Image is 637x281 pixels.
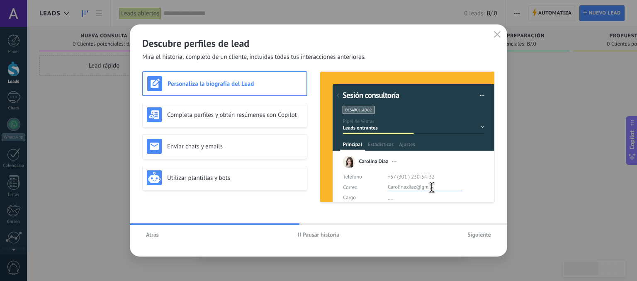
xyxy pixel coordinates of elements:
h3: Completa perfiles y obtén resúmenes con Copilot [167,111,303,119]
h3: Utilizar plantillas y bots [167,174,303,182]
span: Siguiente [467,232,491,237]
button: Siguiente [464,228,495,241]
span: Pausar historia [303,232,340,237]
h2: Descubre perfiles de lead [142,37,495,50]
h3: Enviar chats y emails [167,143,303,150]
span: Mira el historial completo de un cliente, incluidas todas tus interacciones anteriores. [142,53,365,61]
span: Atrás [146,232,159,237]
button: Pausar historia [294,228,343,241]
button: Atrás [142,228,163,241]
h3: Personaliza la biografía del Lead [168,80,302,88]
